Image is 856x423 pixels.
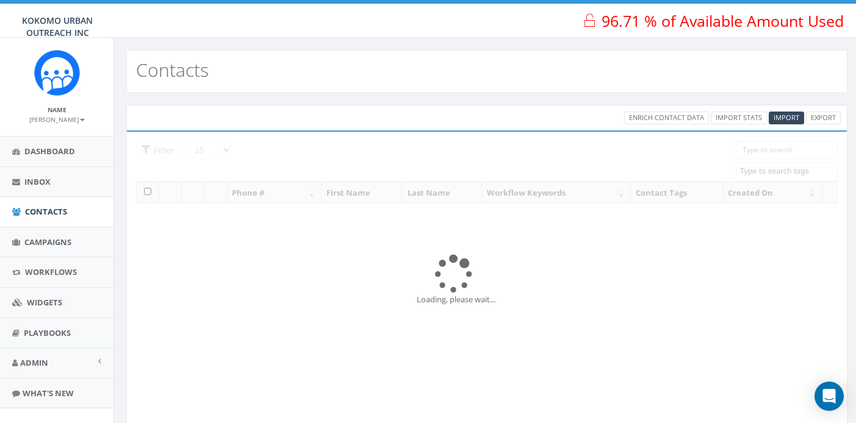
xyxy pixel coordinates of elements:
small: [PERSON_NAME] [29,115,85,124]
img: Rally_Corp_Icon.png [34,50,80,96]
a: Import [769,112,804,124]
span: Admin [20,357,48,368]
span: Contacts [25,206,67,217]
a: Export [806,112,841,124]
h2: Contacts [136,60,209,80]
a: [PERSON_NAME] [29,113,85,124]
span: Dashboard [24,146,75,157]
span: Workflows [25,266,77,277]
small: Name [48,105,67,114]
span: Inbox [24,176,51,187]
span: KOKOMO URBAN OUTREACH INC [22,15,93,38]
span: Widgets [27,297,62,308]
span: CSV files only [774,113,799,122]
span: What's New [23,388,74,399]
a: Import Stats [711,112,767,124]
span: Campaigns [24,236,71,247]
span: Import [774,113,799,122]
span: Enrich Contact Data [629,113,704,122]
a: Enrich Contact Data [624,112,709,124]
span: 96.71 % of Available Amount Used [602,10,844,31]
div: Open Intercom Messenger [815,382,844,411]
span: Playbooks [24,327,71,338]
div: Loading, please wait... [417,294,557,305]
